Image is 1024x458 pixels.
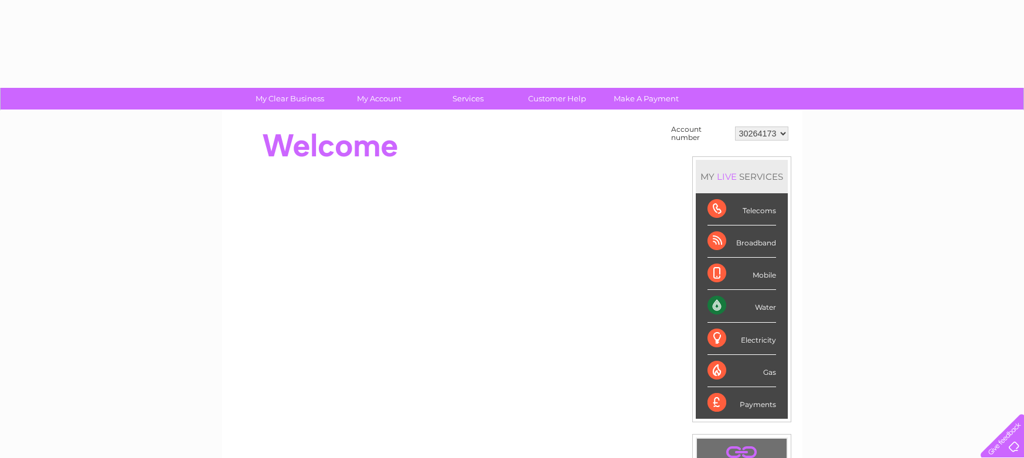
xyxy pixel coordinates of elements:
[707,323,776,355] div: Electricity
[707,193,776,225] div: Telecoms
[598,88,695,110] a: Make A Payment
[707,387,776,419] div: Payments
[696,160,788,193] div: MY SERVICES
[715,171,739,182] div: LIVE
[707,355,776,387] div: Gas
[707,290,776,322] div: Water
[241,88,338,110] a: My Clear Business
[509,88,605,110] a: Customer Help
[331,88,427,110] a: My Account
[420,88,516,110] a: Services
[707,258,776,290] div: Mobile
[668,122,732,145] td: Account number
[707,225,776,258] div: Broadband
